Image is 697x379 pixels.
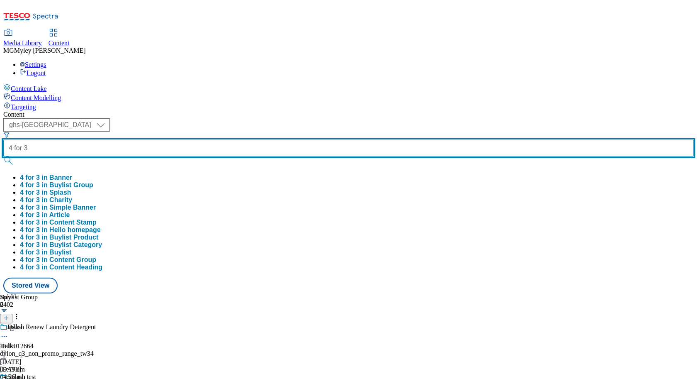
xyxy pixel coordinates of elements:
[20,226,101,234] button: 4 for 3 in Hello homepage
[11,85,47,92] span: Content Lake
[49,39,70,46] span: Content
[20,189,71,196] button: 4 for 3 in Splash
[3,278,58,293] button: Stored View
[3,140,694,156] input: Search
[3,29,42,47] a: Media Library
[20,264,102,271] button: 4 for 3 in Content Heading
[20,211,70,219] button: 4 for 3 in Article
[3,93,694,102] a: Content Modelling
[49,226,101,233] span: Hello homepage
[3,47,14,54] span: MG
[3,102,694,111] a: Targeting
[49,181,93,188] span: Buylist Group
[7,323,24,331] div: splash
[3,111,694,118] div: Content
[20,249,71,256] button: 4 for 3 in Buylist
[20,241,102,249] button: 4 for 3 in Buylist Category
[7,323,96,331] div: Dylon Renew Laundry Detergent
[49,219,97,226] span: Content Stamp
[20,204,96,211] button: 4 for 3 in Simple Banner
[20,219,97,226] button: 4 for 3 in Content Stamp
[3,132,10,138] svg: Search Filters
[11,103,36,110] span: Targeting
[20,69,46,76] a: Logout
[49,29,70,47] a: Content
[20,219,97,226] div: 4 for 3 in
[20,226,101,234] div: 4 for 3 in
[14,47,86,54] span: Myley [PERSON_NAME]
[20,256,96,264] button: 4 for 3 in Content Group
[20,196,72,204] button: 4 for 3 in Charity
[3,83,694,93] a: Content Lake
[20,234,98,241] button: 4 for 3 in Buylist Product
[20,61,46,68] a: Settings
[3,39,42,46] span: Media Library
[11,94,61,101] span: Content Modelling
[20,181,93,189] div: 4 for 3 in
[20,181,93,189] button: 4 for 3 in Buylist Group
[20,174,72,181] button: 4 for 3 in Banner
